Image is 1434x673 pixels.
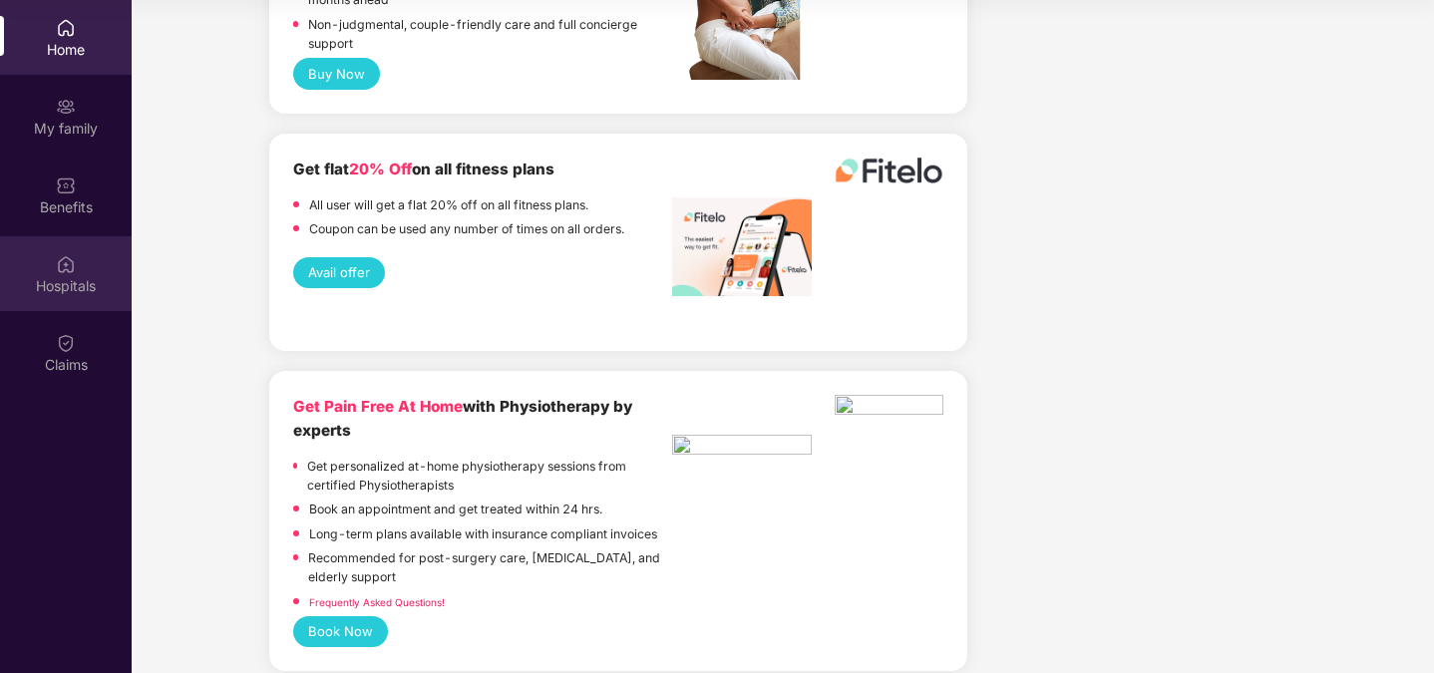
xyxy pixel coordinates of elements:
[309,195,588,214] p: All user will get a flat 20% off on all fitness plans.
[309,500,602,518] p: Book an appointment and get treated within 24 hrs.
[56,254,76,274] img: svg+xml;base64,PHN2ZyBpZD0iSG9zcGl0YWxzIiB4bWxucz0iaHR0cDovL3d3dy53My5vcmcvMjAwMC9zdmciIHdpZHRoPS...
[56,97,76,117] img: svg+xml;base64,PHN2ZyB3aWR0aD0iMjAiIGhlaWdodD0iMjAiIHZpZXdCb3g9IjAgMCAyMCAyMCIgZmlsbD0ibm9uZSIgeG...
[672,197,812,297] img: image%20fitelo.jpeg
[293,397,632,440] b: with Physiotherapy by experts
[835,395,943,421] img: visitfulllogo.3e2938fb.png
[349,160,412,178] span: 20% Off
[307,457,672,496] p: Get personalized at-home physiotherapy sessions from certified Physiotherapists
[308,548,672,587] p: Recommended for post-surgery care, [MEDICAL_DATA], and elderly support
[293,616,388,647] button: Book Now
[308,15,672,54] p: Non-judgmental, couple-friendly care and full concierge support
[293,58,380,89] button: Buy Now
[56,175,76,195] img: svg+xml;base64,PHN2ZyBpZD0iQmVuZWZpdHMiIHhtbG5zPSJodHRwOi8vd3d3LnczLm9yZy8yMDAwL3N2ZyIgd2lkdGg9Ij...
[672,435,812,461] img: opd-02.png
[56,333,76,353] img: svg+xml;base64,PHN2ZyBpZD0iQ2xhaW0iIHhtbG5zPSJodHRwOi8vd3d3LnczLm9yZy8yMDAwL3N2ZyIgd2lkdGg9IjIwIi...
[309,596,445,608] a: Frequently Asked Questions!
[293,257,385,288] button: Avail offer
[835,158,943,183] img: fitelo%20logo.png
[293,160,554,178] b: Get flat on all fitness plans
[293,397,463,416] b: Get Pain Free At Home
[309,219,624,238] p: Coupon can be used any number of times on all orders.
[56,18,76,38] img: svg+xml;base64,PHN2ZyBpZD0iSG9tZSIgeG1sbnM9Imh0dHA6Ly93d3cudzMub3JnLzIwMDAvc3ZnIiB3aWR0aD0iMjAiIG...
[309,524,657,543] p: Long-term plans available with insurance compliant invoices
